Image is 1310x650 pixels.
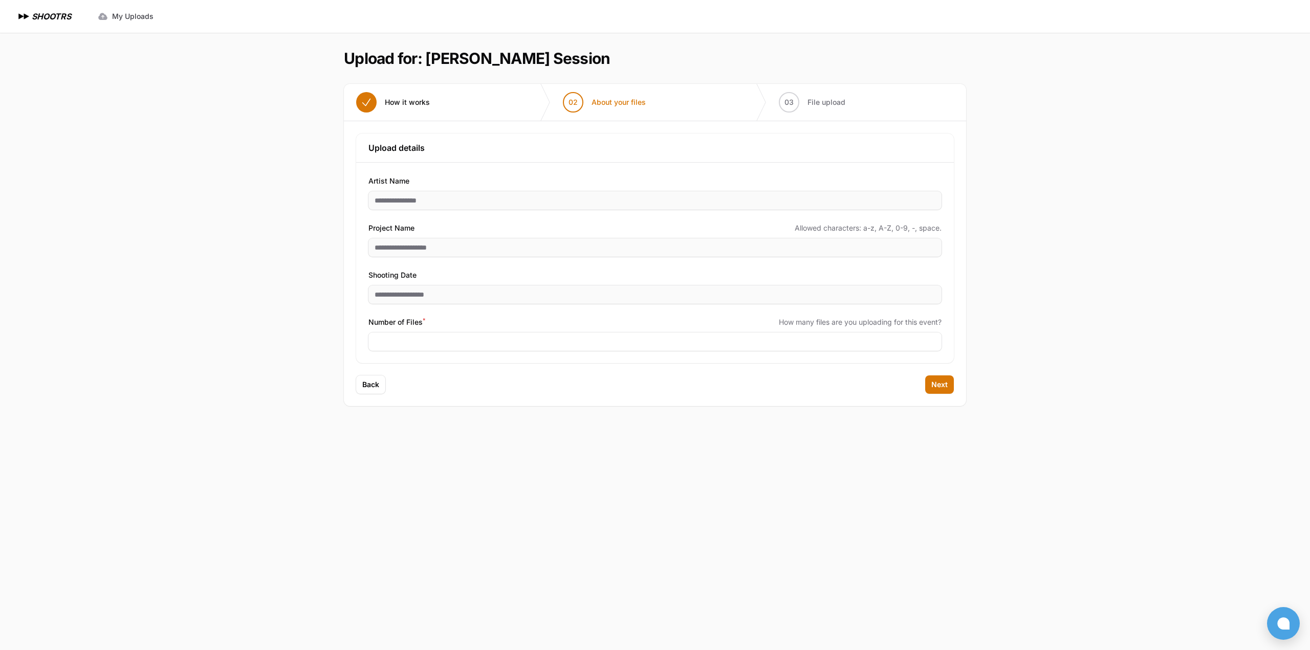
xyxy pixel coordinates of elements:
span: Artist Name [368,175,409,187]
button: Next [925,375,954,394]
h3: Upload details [368,142,942,154]
button: Back [356,375,385,394]
span: How many files are you uploading for this event? [779,317,942,327]
h1: Upload for: [PERSON_NAME] Session [344,49,610,68]
span: How it works [385,97,430,107]
span: Back [362,379,379,390]
span: Number of Files [368,316,425,328]
button: 03 File upload [767,84,858,121]
span: Shooting Date [368,269,417,281]
button: How it works [344,84,442,121]
a: My Uploads [92,7,160,26]
span: 03 [784,97,794,107]
h1: SHOOTRS [32,10,71,23]
span: Next [931,379,948,390]
a: SHOOTRS SHOOTRS [16,10,71,23]
span: File upload [807,97,845,107]
img: SHOOTRS [16,10,32,23]
span: 02 [569,97,578,107]
span: My Uploads [112,11,154,21]
span: Allowed characters: a-z, A-Z, 0-9, -, space. [795,223,942,233]
button: 02 About your files [551,84,658,121]
span: About your files [592,97,646,107]
button: Open chat window [1267,607,1300,640]
span: Project Name [368,222,414,234]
